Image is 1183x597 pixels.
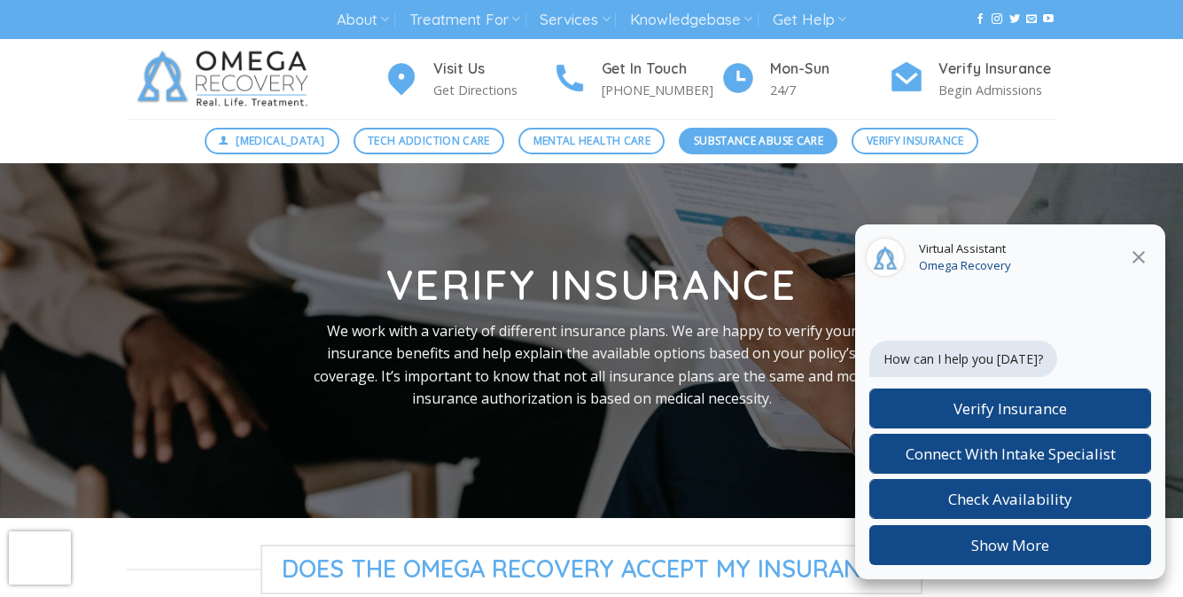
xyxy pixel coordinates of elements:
a: Follow on YouTube [1043,13,1054,26]
span: Mental Health Care [533,132,650,149]
h4: Visit Us [433,58,552,81]
a: [MEDICAL_DATA] [205,128,339,154]
p: Get Directions [433,80,552,100]
span: Verify Insurance [867,132,964,149]
a: Verify Insurance Begin Admissions [889,58,1057,101]
a: Visit Us Get Directions [384,58,552,101]
a: Follow on Instagram [992,13,1002,26]
span: Does The Omega Recovery Accept My Insurance? [261,545,923,594]
a: Tech Addiction Care [354,128,505,154]
p: [PHONE_NUMBER] [602,80,720,100]
h4: Mon-Sun [770,58,889,81]
p: We work with a variety of different insurance plans. We are happy to verify your insurance benefi... [305,320,879,411]
a: Knowledgebase [630,4,752,36]
iframe: reCAPTCHA [9,531,71,585]
a: Treatment For [409,4,520,36]
h4: Verify Insurance [938,58,1057,81]
a: Follow on Twitter [1009,13,1020,26]
a: Substance Abuse Care [679,128,837,154]
h4: Get In Touch [602,58,720,81]
a: Get In Touch [PHONE_NUMBER] [552,58,720,101]
a: Follow on Facebook [975,13,985,26]
p: 24/7 [770,80,889,100]
strong: Verify Insurance [386,259,797,310]
p: Begin Admissions [938,80,1057,100]
span: Tech Addiction Care [368,132,490,149]
span: Substance Abuse Care [694,132,823,149]
span: [MEDICAL_DATA] [236,132,324,149]
img: Omega Recovery [127,39,326,119]
a: Services [540,4,610,36]
a: About [337,4,389,36]
a: Get Help [773,4,846,36]
a: Mental Health Care [518,128,665,154]
a: Send us an email [1026,13,1037,26]
a: Verify Insurance [852,128,978,154]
